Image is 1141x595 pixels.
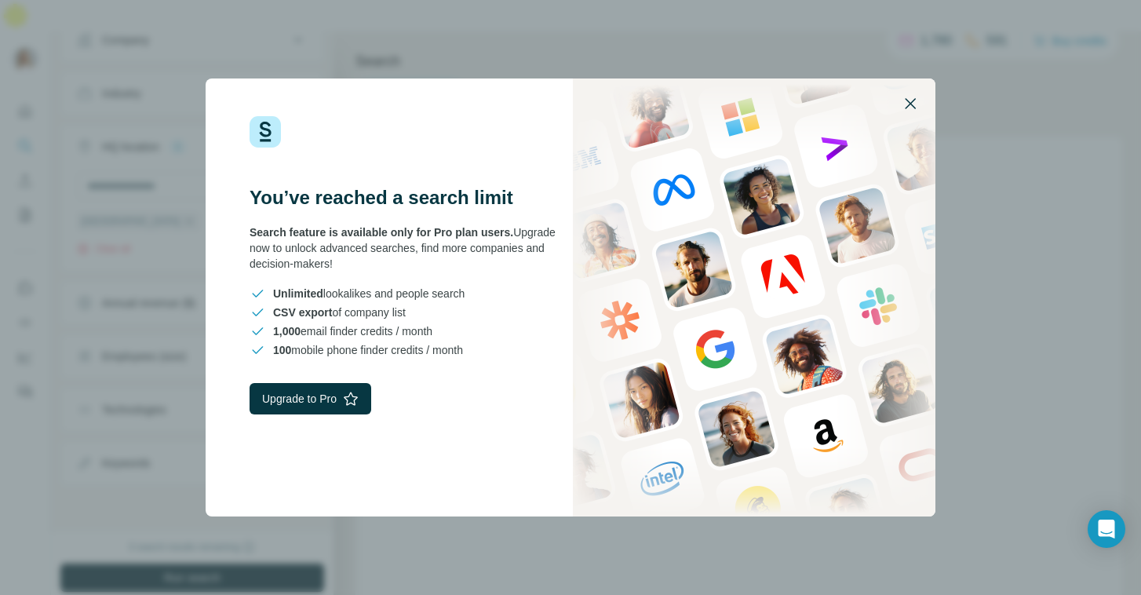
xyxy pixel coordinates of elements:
span: 1,000 [273,325,301,338]
div: Upgrade now to unlock advanced searches, find more companies and decision-makers! [250,224,570,272]
img: Surfe Logo [250,116,281,148]
span: of company list [273,305,406,320]
span: mobile phone finder credits / month [273,342,463,358]
span: Search feature is available only for Pro plan users. [250,226,513,239]
span: CSV export [273,306,332,319]
div: Open Intercom Messenger [1088,510,1125,548]
button: Upgrade to Pro [250,383,371,414]
span: 100 [273,344,291,356]
span: lookalikes and people search [273,286,465,301]
span: email finder credits / month [273,323,432,339]
img: Surfe Stock Photo - showing people and technologies [573,78,935,517]
span: Unlimited [273,287,323,300]
h3: You’ve reached a search limit [250,185,570,210]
